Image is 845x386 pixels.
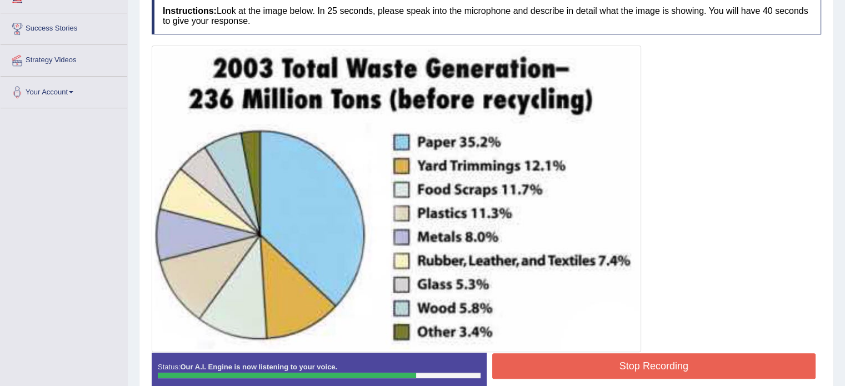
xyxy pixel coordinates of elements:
a: Your Account [1,77,127,104]
a: Strategy Videos [1,45,127,73]
b: Instructions: [163,6,217,16]
button: Stop Recording [492,353,816,379]
strong: Our A.I. Engine is now listening to your voice. [180,363,337,371]
a: Success Stories [1,13,127,41]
